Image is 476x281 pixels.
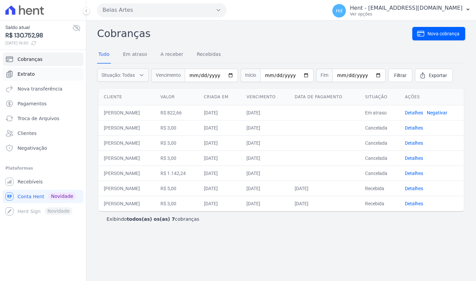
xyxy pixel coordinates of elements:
[427,110,447,115] a: Negativar
[241,120,289,135] td: [DATE]
[5,164,81,172] div: Plataformas
[360,135,399,150] td: Cancelada
[199,150,241,166] td: [DATE]
[5,31,72,40] span: R$ 130.752,98
[199,120,241,135] td: [DATE]
[18,71,35,77] span: Extrato
[3,127,83,140] a: Clientes
[155,181,199,196] td: R$ 5,00
[18,145,47,151] span: Negativação
[18,178,43,185] span: Recebíveis
[350,11,463,17] p: Ver opções
[5,24,72,31] span: Saldo atual
[3,67,83,81] a: Extrato
[155,105,199,120] td: R$ 822,66
[98,181,155,196] td: [PERSON_NAME]
[155,120,199,135] td: R$ 3,00
[241,166,289,181] td: [DATE]
[360,150,399,166] td: Cancelada
[155,196,199,211] td: R$ 3,00
[127,216,175,222] b: todos(as) os(as) 7
[327,1,476,20] button: Hd Hent - [EMAIL_ADDRESS][DOMAIN_NAME] Ver opções
[241,196,289,211] td: [DATE]
[405,186,423,191] a: Detalhes
[360,196,399,211] td: Recebida
[97,26,412,41] h2: Cobranças
[97,46,111,64] a: Tudo
[199,166,241,181] td: [DATE]
[405,140,423,146] a: Detalhes
[3,190,83,203] a: Conta Hent Novidade
[427,30,459,37] span: Nova cobrança
[3,141,83,155] a: Negativação
[360,166,399,181] td: Cancelada
[415,69,453,82] a: Exportar
[18,130,36,137] span: Clientes
[3,112,83,125] a: Troca de Arquivos
[196,46,222,64] a: Recebidas
[98,135,155,150] td: [PERSON_NAME]
[97,3,227,17] button: Belas Artes
[405,125,423,131] a: Detalhes
[3,82,83,96] a: Nova transferência
[18,115,59,122] span: Troca de Arquivos
[18,56,42,63] span: Cobranças
[316,69,332,82] span: Fim
[405,201,423,206] a: Detalhes
[405,110,423,115] a: Detalhes
[350,5,463,11] p: Hent - [EMAIL_ADDRESS][DOMAIN_NAME]
[399,89,464,105] th: Ações
[241,105,289,120] td: [DATE]
[98,150,155,166] td: [PERSON_NAME]
[18,193,44,200] span: Conta Hent
[429,72,447,79] span: Exportar
[241,150,289,166] td: [DATE]
[336,8,342,13] span: Hd
[289,181,360,196] td: [DATE]
[18,100,47,107] span: Pagamentos
[360,120,399,135] td: Cancelada
[98,105,155,120] td: [PERSON_NAME]
[289,196,360,211] td: [DATE]
[98,89,155,105] th: Cliente
[388,69,412,82] a: Filtrar
[98,120,155,135] td: [PERSON_NAME]
[199,89,241,105] th: Criada em
[18,85,62,92] span: Nova transferência
[159,46,185,64] a: A receber
[360,105,399,120] td: Em atraso
[107,216,199,222] p: Exibindo cobranças
[3,175,83,188] a: Recebíveis
[405,155,423,161] a: Detalhes
[5,40,72,46] span: [DATE] 19:30
[98,166,155,181] td: [PERSON_NAME]
[241,181,289,196] td: [DATE]
[199,105,241,120] td: [DATE]
[241,69,260,82] span: Início
[241,89,289,105] th: Vencimento
[97,68,149,82] button: Situação: Todas
[5,52,81,218] nav: Sidebar
[155,135,199,150] td: R$ 3,00
[122,46,148,64] a: Em atraso
[241,135,289,150] td: [DATE]
[394,72,407,79] span: Filtrar
[101,72,135,78] span: Situação: Todas
[155,89,199,105] th: Valor
[48,192,76,200] span: Novidade
[155,150,199,166] td: R$ 3,00
[98,196,155,211] td: [PERSON_NAME]
[3,52,83,66] a: Cobranças
[199,135,241,150] td: [DATE]
[155,166,199,181] td: R$ 1.142,24
[360,89,399,105] th: Situação
[412,27,465,40] a: Nova cobrança
[199,196,241,211] td: [DATE]
[151,69,185,82] span: Vencimento
[405,171,423,176] a: Detalhes
[360,181,399,196] td: Recebida
[3,97,83,110] a: Pagamentos
[289,89,360,105] th: Data de pagamento
[199,181,241,196] td: [DATE]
